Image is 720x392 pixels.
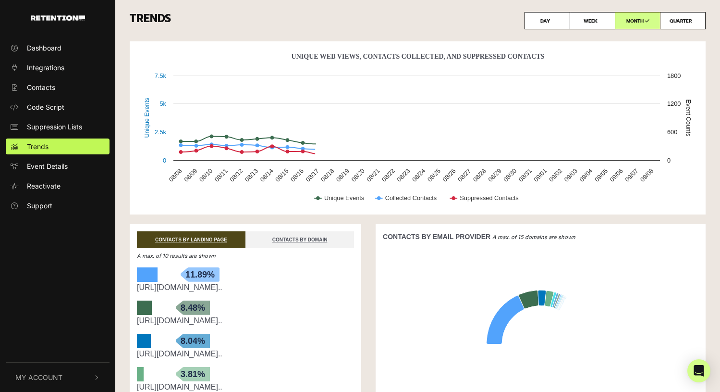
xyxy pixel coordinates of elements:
[609,167,624,183] text: 09/06
[27,141,49,152] span: Trends
[6,158,110,174] a: Event Details
[27,82,55,92] span: Contacts
[639,167,655,183] text: 09/08
[426,167,442,183] text: 08/25
[143,98,150,138] text: Unique Events
[137,49,698,212] svg: Unique Web Views, Contacts Collected, And Suppressed Contacts
[383,233,490,240] strong: CONTACTS BY EMAIL PROVIDER
[159,100,166,107] text: 5k
[687,359,710,382] div: Open Intercom Messenger
[183,167,198,183] text: 08/09
[304,167,320,183] text: 08/17
[137,350,222,358] a: [URL][DOMAIN_NAME]..
[319,167,335,183] text: 08/18
[15,372,62,382] span: My Account
[155,128,167,136] text: 2.5k
[289,167,305,183] text: 08/16
[137,253,216,259] em: A max. of 10 results are shown
[27,122,82,132] span: Suppression Lists
[137,283,222,291] a: [URL][DOMAIN_NAME]..
[27,102,64,112] span: Code Script
[593,167,609,183] text: 09/05
[667,72,681,79] text: 1800
[137,315,354,327] div: https://fullfocusstore.com/web-pixels@73b305c4w82c1918fpb7086179m603a4010/pages/planner
[6,79,110,95] a: Contacts
[176,334,210,348] span: 8.04%
[6,178,110,194] a: Reactivate
[137,348,354,360] div: https://fullfocusstore.com/web-pixels@295d1af5w25c8f3dapfac4726bm0f666113/pages/planner
[198,167,214,183] text: 08/10
[244,167,259,183] text: 08/13
[456,167,472,183] text: 08/27
[155,72,167,79] text: 7.5k
[385,194,437,202] text: Collected Contacts
[137,383,222,391] a: [URL][DOMAIN_NAME]..
[441,167,457,183] text: 08/26
[274,167,290,183] text: 08/15
[6,139,110,154] a: Trends
[563,167,579,183] text: 09/03
[137,316,222,325] a: [URL][DOMAIN_NAME]..
[517,167,533,183] text: 08/31
[472,167,488,183] text: 08/28
[6,40,110,56] a: Dashboard
[570,12,615,29] label: WEEK
[365,167,381,183] text: 08/21
[6,60,110,76] a: Integrations
[6,198,110,214] a: Support
[258,167,274,183] text: 08/14
[660,12,706,29] label: QUARTER
[685,100,692,137] text: Event Counts
[6,119,110,135] a: Suppression Lists
[350,167,366,183] text: 08/20
[137,231,245,248] a: CONTACTS BY LANDING PAGE
[163,157,166,164] text: 0
[27,201,52,211] span: Support
[27,43,61,53] span: Dashboard
[460,194,518,202] text: Suppressed Contacts
[176,301,210,315] span: 8.48%
[502,167,518,183] text: 08/30
[181,267,220,282] span: 11.89%
[324,194,364,202] text: Unique Events
[130,12,706,29] h3: TRENDS
[487,167,502,183] text: 08/29
[292,53,545,60] text: Unique Web Views, Contacts Collected, And Suppressed Contacts
[623,167,639,183] text: 09/07
[213,167,229,183] text: 08/11
[411,167,427,183] text: 08/24
[667,128,677,136] text: 600
[548,167,563,183] text: 09/02
[31,15,85,21] img: Retention.com
[176,367,210,381] span: 3.81%
[667,100,681,107] text: 1200
[245,231,354,248] a: CONTACTS BY DOMAIN
[667,157,671,164] text: 0
[578,167,594,183] text: 09/04
[395,167,411,183] text: 08/23
[380,167,396,183] text: 08/22
[168,167,183,183] text: 08/08
[27,161,68,171] span: Event Details
[27,63,64,73] span: Integrations
[335,167,351,183] text: 08/19
[137,282,354,293] div: https://fullfocusstore.com/web-pixels@2ddfe27cwacf934f7p7355b34emf9a1fd4c/pages/planner
[532,167,548,183] text: 09/01
[6,99,110,115] a: Code Script
[27,181,61,191] span: Reactivate
[6,363,110,392] button: My Account
[615,12,660,29] label: MONTH
[525,12,570,29] label: DAY
[492,234,575,240] em: A max. of 15 domains are shown
[228,167,244,183] text: 08/12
